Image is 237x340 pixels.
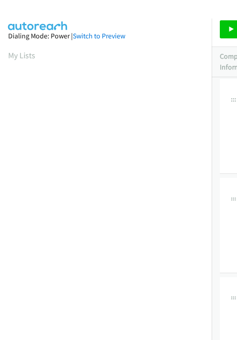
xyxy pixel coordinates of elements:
[211,134,237,206] iframe: Resource Center
[8,31,204,42] div: Dialing Mode: Power |
[8,50,35,61] a: My Lists
[73,32,125,40] a: Switch to Preview
[220,51,232,72] p: Company Information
